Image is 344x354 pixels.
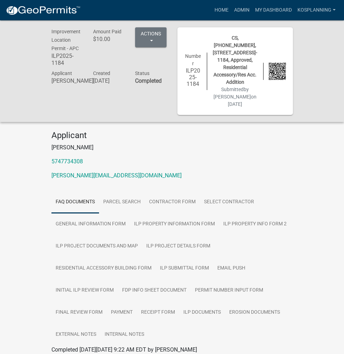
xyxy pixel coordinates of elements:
[51,29,80,51] span: Improvement Location Permit - APC
[269,63,286,80] img: QR code
[51,257,156,280] a: Residential Accessory Building Form
[51,70,72,76] span: Applicant
[295,4,338,17] a: kosplanning
[156,257,213,280] a: ILP Submittal Form
[51,53,83,66] h6: ILP2025-1184
[93,77,125,84] h6: [DATE]
[51,143,293,152] p: [PERSON_NAME]
[145,191,200,213] a: Contractor Form
[93,29,121,34] span: Amount Paid
[93,70,110,76] span: Created
[51,130,293,141] h4: Applicant
[51,158,83,165] a: 5747734308
[200,191,258,213] a: Select contractor
[135,70,149,76] span: Status
[51,191,99,213] a: FAQ Documents
[51,172,182,179] a: [PERSON_NAME][EMAIL_ADDRESS][DOMAIN_NAME]
[179,301,225,324] a: ILP Documents
[107,301,137,324] a: Payment
[231,4,252,17] a: Admin
[51,77,83,84] h6: [PERSON_NAME]
[219,213,291,236] a: ILP Property Info Form 2
[100,324,148,346] a: Internal Notes
[137,301,179,324] a: Receipt Form
[51,235,142,258] a: ILP Project Documents and Map
[225,301,284,324] a: Erosion Documents
[135,27,167,47] button: Actions
[185,53,201,66] span: Number
[51,301,107,324] a: Final Review Form
[142,235,215,258] a: ILP Project Details Form
[93,36,125,42] h6: $10.00
[51,213,130,236] a: General Information Form
[99,191,145,213] a: Parcel search
[130,213,219,236] a: ILP Property Information Form
[135,77,162,84] strong: Completed
[118,279,191,302] a: FDP INFO Sheet Document
[213,35,257,85] span: CS, [PHONE_NUMBER], [STREET_ADDRESS]-1184, Approved, Residential Accessory/Res Acc. Addition
[252,4,295,17] a: My Dashboard
[51,279,118,302] a: Initial ILP Review Form
[213,257,250,280] a: Email Push
[212,4,231,17] a: Home
[213,87,257,107] span: Submitted on [DATE]
[51,346,197,353] span: Completed [DATE][DATE] 9:22 AM EDT by [PERSON_NAME]
[191,279,267,302] a: Permit Number Input Form
[184,67,202,88] h6: ILP2025-1184
[51,324,100,346] a: External Notes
